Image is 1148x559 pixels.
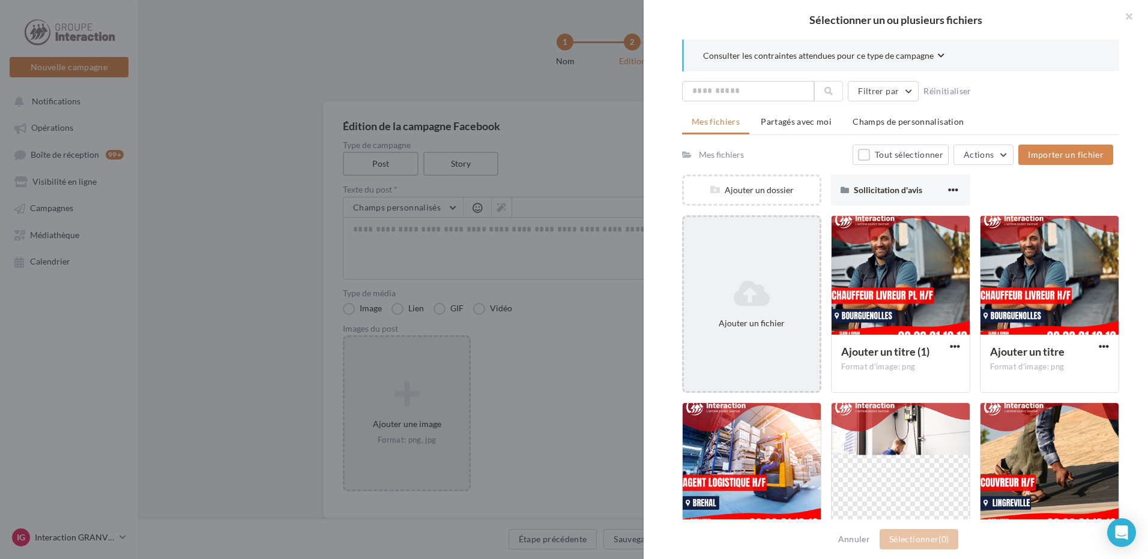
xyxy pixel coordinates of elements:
h2: Sélectionner un ou plusieurs fichiers [663,14,1129,25]
span: Champs de personnalisation [853,116,964,127]
span: Ajouter un titre [990,345,1065,358]
button: Sélectionner(0) [880,529,958,549]
button: Annuler [833,532,875,546]
span: Importer un fichier [1028,149,1104,160]
button: Actions [953,145,1014,165]
span: Consulter les contraintes attendues pour ce type de campagne [703,50,934,62]
button: Importer un fichier [1018,145,1113,165]
div: Mes fichiers [699,149,744,161]
span: Ajouter un titre (1) [841,345,929,358]
button: Tout sélectionner [853,145,949,165]
div: Ajouter un dossier [684,184,820,196]
span: Actions [964,149,994,160]
span: Mes fichiers [692,116,740,127]
span: Sollicitation d'avis [854,185,922,195]
button: Réinitialiser [919,84,976,98]
button: Filtrer par [848,81,919,101]
div: Open Intercom Messenger [1107,518,1136,547]
div: Format d'image: png [841,362,960,372]
span: Partagés avec moi [761,116,832,127]
div: Ajouter un fichier [689,317,815,329]
div: Format d'image: png [990,362,1109,372]
span: (0) [938,534,949,544]
button: Consulter les contraintes attendues pour ce type de campagne [703,49,944,64]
